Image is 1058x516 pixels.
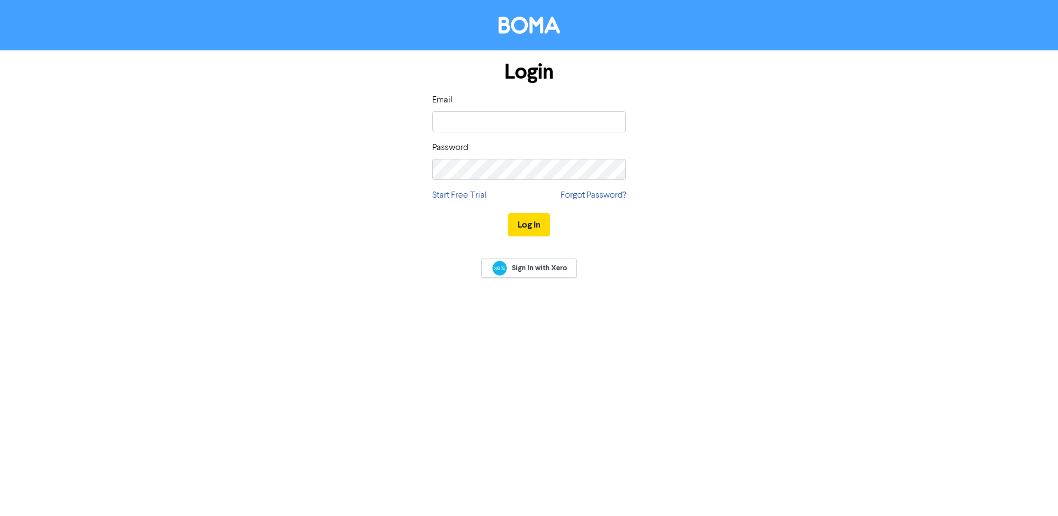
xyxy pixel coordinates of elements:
[1003,463,1058,516] iframe: Chat Widget
[432,141,468,154] label: Password
[481,259,577,278] a: Sign In with Xero
[499,17,560,34] img: BOMA Logo
[492,261,507,276] img: Xero logo
[561,189,626,202] a: Forgot Password?
[508,213,550,236] button: Log In
[512,263,567,273] span: Sign In with Xero
[432,59,626,85] h1: Login
[432,189,487,202] a: Start Free Trial
[432,94,453,107] label: Email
